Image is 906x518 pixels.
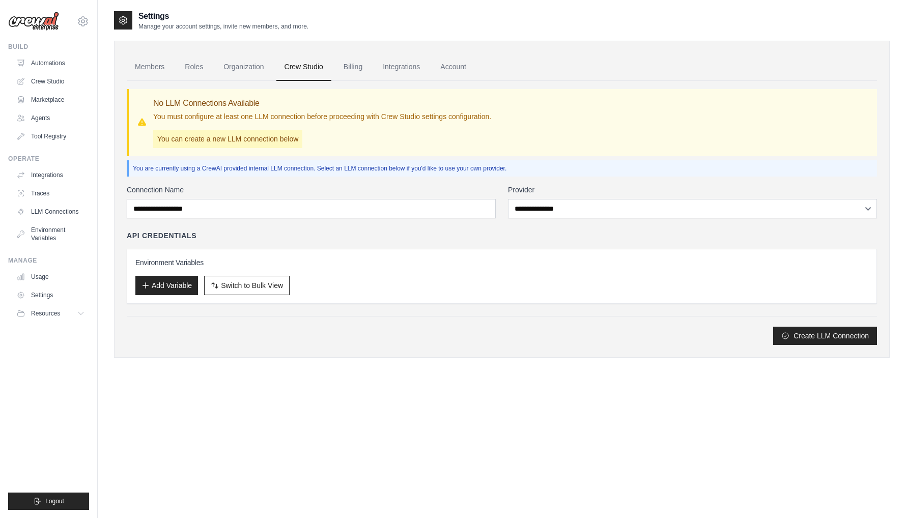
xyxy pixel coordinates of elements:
a: Billing [335,53,371,81]
p: You must configure at least one LLM connection before proceeding with Crew Studio settings config... [153,111,491,122]
a: Account [432,53,474,81]
a: Members [127,53,173,81]
a: Usage [12,269,89,285]
a: Integrations [12,167,89,183]
p: You are currently using a CrewAI provided internal LLM connection. Select an LLM connection below... [133,164,873,172]
img: Logo [8,12,59,31]
p: You can create a new LLM connection below [153,130,302,148]
button: Logout [8,493,89,510]
div: Build [8,43,89,51]
a: Marketplace [12,92,89,108]
a: Agents [12,110,89,126]
h2: Settings [138,10,308,22]
a: Roles [177,53,211,81]
button: Switch to Bulk View [204,276,290,295]
span: Resources [31,309,60,318]
a: Automations [12,55,89,71]
div: Manage [8,256,89,265]
h3: Environment Variables [135,257,868,268]
label: Connection Name [127,185,496,195]
button: Resources [12,305,89,322]
a: Environment Variables [12,222,89,246]
a: Crew Studio [276,53,331,81]
p: Manage your account settings, invite new members, and more. [138,22,308,31]
a: Organization [215,53,272,81]
a: Integrations [375,53,428,81]
label: Provider [508,185,877,195]
a: LLM Connections [12,204,89,220]
button: Create LLM Connection [773,327,877,345]
a: Tool Registry [12,128,89,145]
a: Crew Studio [12,73,89,90]
h4: API Credentials [127,231,196,241]
a: Settings [12,287,89,303]
button: Add Variable [135,276,198,295]
span: Switch to Bulk View [221,280,283,291]
span: Logout [45,497,64,505]
h3: No LLM Connections Available [153,97,491,109]
div: Operate [8,155,89,163]
a: Traces [12,185,89,202]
